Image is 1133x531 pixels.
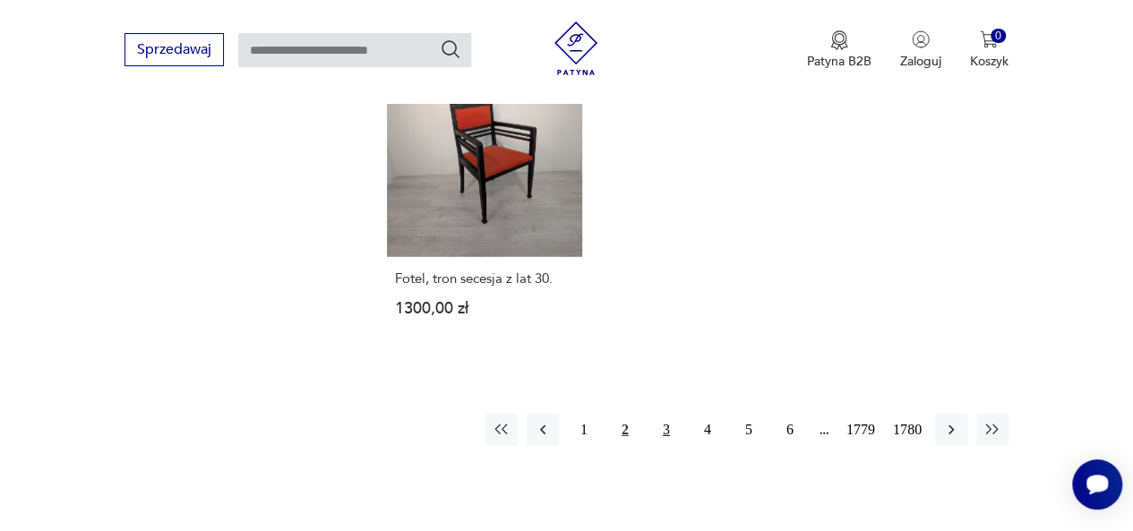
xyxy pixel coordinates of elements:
[650,414,682,446] button: 3
[842,414,880,446] button: 1779
[395,301,574,316] p: 1300,00 zł
[900,53,941,70] p: Zaloguj
[830,30,848,50] img: Ikona medalu
[900,30,941,70] button: Zaloguj
[691,414,724,446] button: 4
[733,414,765,446] button: 5
[807,30,871,70] a: Ikona medaluPatyna B2B
[970,53,1009,70] p: Koszyk
[980,30,998,48] img: Ikona koszyka
[387,63,582,352] a: Fotel, tron secesja z lat 30.Fotel, tron secesja z lat 30.1300,00 zł
[991,29,1006,44] div: 0
[970,30,1009,70] button: 0Koszyk
[609,414,641,446] button: 2
[440,39,461,60] button: Szukaj
[549,21,603,75] img: Patyna - sklep z meblami i dekoracjami vintage
[1072,459,1122,510] iframe: Smartsupp widget button
[807,30,871,70] button: Patyna B2B
[395,271,574,287] h3: Fotel, tron secesja z lat 30.
[124,33,224,66] button: Sprzedawaj
[774,414,806,446] button: 6
[912,30,930,48] img: Ikonka użytkownika
[124,45,224,57] a: Sprzedawaj
[568,414,600,446] button: 1
[807,53,871,70] p: Patyna B2B
[888,414,926,446] button: 1780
